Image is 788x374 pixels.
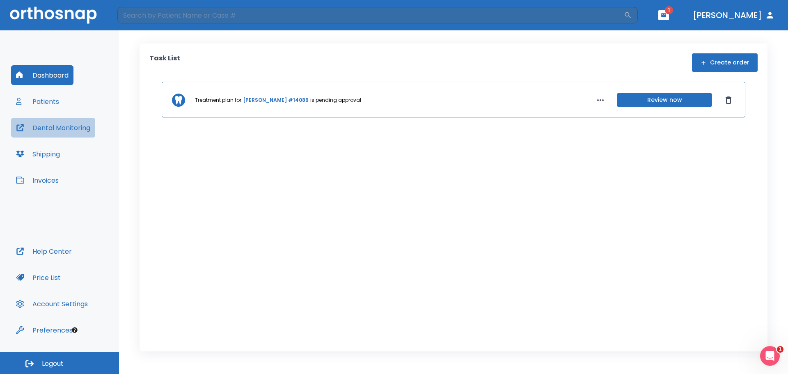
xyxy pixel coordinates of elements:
span: 1 [665,6,673,14]
input: Search by Patient Name or Case # [117,7,624,23]
p: is pending approval [310,96,361,104]
button: Help Center [11,241,77,261]
div: Tooltip anchor [71,326,78,334]
p: Task List [149,53,180,72]
button: Dashboard [11,65,73,85]
span: Logout [42,359,64,368]
button: Patients [11,92,64,111]
button: Invoices [11,170,64,190]
button: Preferences [11,320,78,340]
button: Review now [617,93,712,107]
button: Dismiss [722,94,735,107]
span: 1 [777,346,783,353]
a: [PERSON_NAME] #14089 [243,96,309,104]
p: Treatment plan for [195,96,241,104]
img: Orthosnap [10,7,97,23]
button: Create order [692,53,758,72]
button: [PERSON_NAME] [689,8,778,23]
iframe: Intercom live chat [760,346,780,366]
button: Dental Monitoring [11,118,95,138]
button: Price List [11,268,66,287]
button: Shipping [11,144,65,164]
button: Account Settings [11,294,93,314]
